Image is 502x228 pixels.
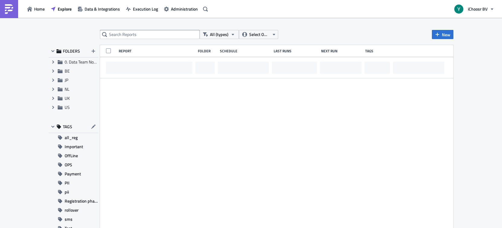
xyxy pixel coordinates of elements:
[220,49,271,53] div: Schedule
[239,30,278,39] button: Select Owner
[65,104,70,110] span: US
[65,142,83,151] span: Important
[49,160,98,169] button: OPS
[65,59,127,65] span: 0. Data Team Notebooks & Reports
[65,178,69,187] span: PII
[49,215,98,224] button: sms
[75,4,123,14] button: Data & Integrations
[49,133,98,142] button: all_reg
[49,142,98,151] button: Important
[65,206,79,215] span: rollover
[274,49,318,53] div: Last Runs
[133,6,158,12] span: Execution Log
[34,6,45,12] span: Home
[4,4,14,14] img: PushMetrics
[198,49,217,53] div: Folder
[468,6,488,12] span: iChoosr BV
[63,48,80,54] span: FOLDERS
[65,86,69,92] span: NL
[65,215,72,224] span: sms
[123,4,161,14] button: Execution Log
[210,31,228,38] span: All (types)
[65,187,69,197] span: pii
[249,31,269,38] span: Select Owner
[454,4,464,14] img: Avatar
[65,169,81,178] span: Payment
[49,169,98,178] button: Payment
[49,206,98,215] button: rollover
[58,6,72,12] span: Explore
[49,178,98,187] button: PII
[65,68,70,74] span: BE
[442,31,450,38] span: New
[161,4,201,14] button: Administration
[49,151,98,160] button: OffLine
[365,49,391,53] div: Tags
[65,197,98,206] span: Registration phase
[65,95,70,101] span: UK
[63,124,72,129] span: TAGS
[321,49,362,53] div: Next Run
[432,30,453,39] button: New
[451,2,497,16] button: iChoosr BV
[65,133,78,142] span: all_reg
[200,30,239,39] button: All (types)
[24,4,48,14] button: Home
[119,49,195,53] div: Report
[171,6,198,12] span: Administration
[65,151,78,160] span: OffLine
[65,77,68,83] span: JP
[48,4,75,14] button: Explore
[49,187,98,197] button: pii
[85,6,120,12] span: Data & Integrations
[49,197,98,206] button: Registration phase
[100,30,200,39] input: Search Reports
[65,160,72,169] span: OPS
